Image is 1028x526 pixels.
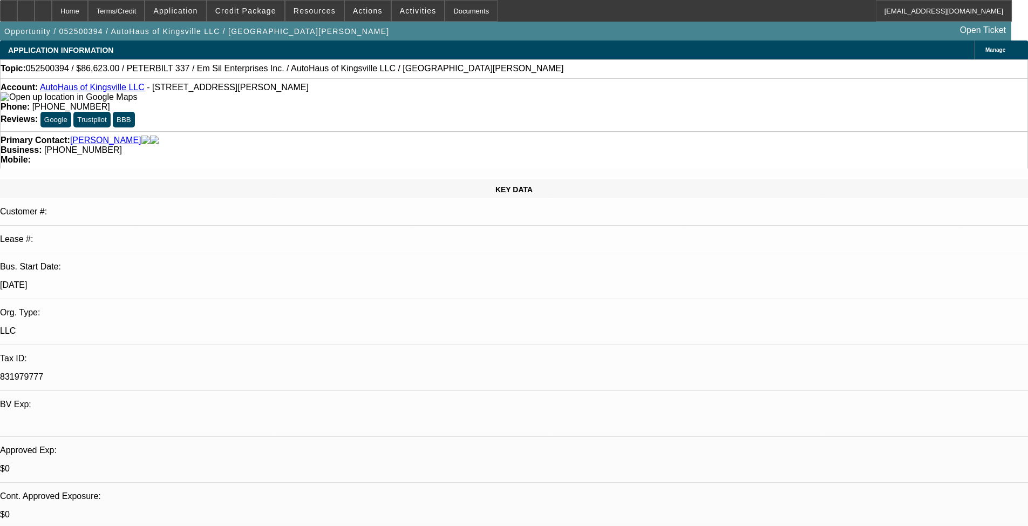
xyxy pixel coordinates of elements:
[345,1,391,21] button: Actions
[141,136,150,145] img: facebook-icon.png
[1,155,31,164] strong: Mobile:
[207,1,284,21] button: Credit Package
[1,145,42,154] strong: Business:
[1,114,38,124] strong: Reviews:
[1,136,70,145] strong: Primary Contact:
[73,112,110,127] button: Trustpilot
[1,102,30,111] strong: Phone:
[153,6,198,15] span: Application
[32,102,110,111] span: [PHONE_NUMBER]
[147,83,309,92] span: - [STREET_ADDRESS][PERSON_NAME]
[44,145,122,154] span: [PHONE_NUMBER]
[40,83,145,92] a: AutoHaus of Kingsville LLC
[40,112,71,127] button: Google
[285,1,344,21] button: Resources
[353,6,383,15] span: Actions
[8,46,113,55] span: APPLICATION INFORMATION
[294,6,336,15] span: Resources
[4,27,389,36] span: Opportunity / 052500394 / AutoHaus of Kingsville LLC / [GEOGRAPHIC_DATA][PERSON_NAME]
[392,1,445,21] button: Activities
[145,1,206,21] button: Application
[495,185,533,194] span: KEY DATA
[113,112,135,127] button: BBB
[70,136,141,145] a: [PERSON_NAME]
[215,6,276,15] span: Credit Package
[1,92,137,102] a: View Google Maps
[150,136,159,145] img: linkedin-icon.png
[1,64,26,73] strong: Topic:
[956,21,1010,39] a: Open Ticket
[985,47,1005,53] span: Manage
[1,83,38,92] strong: Account:
[1,92,137,102] img: Open up location in Google Maps
[26,64,564,73] span: 052500394 / $86,623.00 / PETERBILT 337 / Em Sil Enterprises Inc. / AutoHaus of Kingsville LLC / [...
[400,6,437,15] span: Activities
